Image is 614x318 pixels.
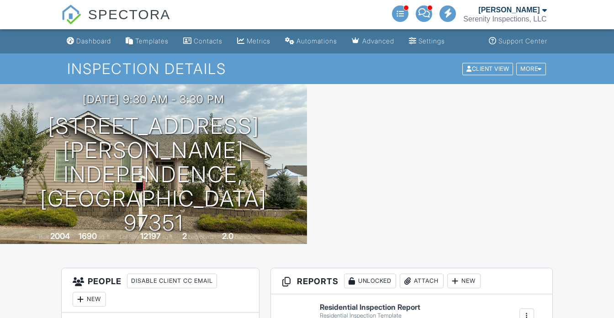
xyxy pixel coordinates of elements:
a: Advanced [348,33,398,50]
a: Automations (Advanced) [281,33,341,50]
a: Support Center [485,33,551,50]
div: Serenity Inspections, LLC [463,15,546,24]
div: 2 [182,231,187,241]
a: Dashboard [63,33,115,50]
div: New [73,292,106,307]
div: 2004 [50,231,70,241]
span: sq. ft. [98,233,111,240]
div: Unlocked [344,274,396,288]
span: SPECTORA [88,5,171,24]
h1: [STREET_ADDRESS][PERSON_NAME] Independence, [GEOGRAPHIC_DATA] 97351 [15,114,292,235]
div: Disable Client CC Email [127,274,217,288]
div: Contacts [194,37,222,45]
a: Templates [122,33,172,50]
div: Dashboard [76,37,111,45]
a: Settings [405,33,449,50]
div: Support Center [498,37,547,45]
span: bathrooms [235,233,261,240]
div: 1690 [79,231,97,241]
div: More [516,63,546,75]
a: Contacts [180,33,226,50]
div: 2.0 [222,231,233,241]
span: Lot Size [120,233,139,240]
div: Automations [296,37,337,45]
div: Templates [135,37,169,45]
a: SPECTORA [61,14,170,31]
div: Advanced [362,37,394,45]
img: The Best Home Inspection Software - Spectora [61,5,81,25]
div: Metrics [247,37,270,45]
a: Client View [461,65,515,72]
a: Metrics [233,33,274,50]
div: Settings [418,37,445,45]
div: 12197 [140,231,161,241]
span: bedrooms [188,233,213,240]
span: Built [39,233,49,240]
div: [PERSON_NAME] [478,5,540,15]
h1: Inspection Details [67,61,547,77]
h3: People [62,268,259,313]
h3: Reports [271,268,552,294]
h6: Residential Inspection Report [320,303,420,312]
h3: [DATE] 9:30 am - 3:30 pm [83,93,224,106]
span: sq.ft. [162,233,174,240]
div: New [447,274,481,288]
div: Client View [462,63,513,75]
div: Attach [400,274,444,288]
